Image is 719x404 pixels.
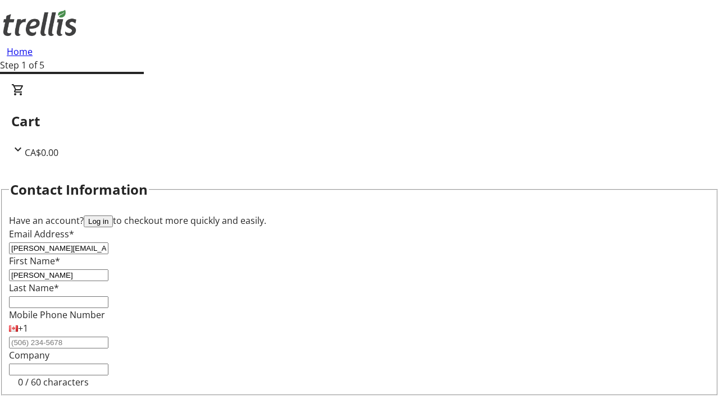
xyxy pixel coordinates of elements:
span: CA$0.00 [25,146,58,159]
label: Company [9,349,49,361]
h2: Contact Information [10,180,148,200]
div: Have an account? to checkout more quickly and easily. [9,214,710,227]
input: (506) 234-5678 [9,337,108,348]
h2: Cart [11,111,708,131]
label: Last Name* [9,282,59,294]
label: First Name* [9,255,60,267]
tr-character-limit: 0 / 60 characters [18,376,89,388]
label: Email Address* [9,228,74,240]
label: Mobile Phone Number [9,309,105,321]
div: CartCA$0.00 [11,83,708,159]
button: Log in [84,215,113,227]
